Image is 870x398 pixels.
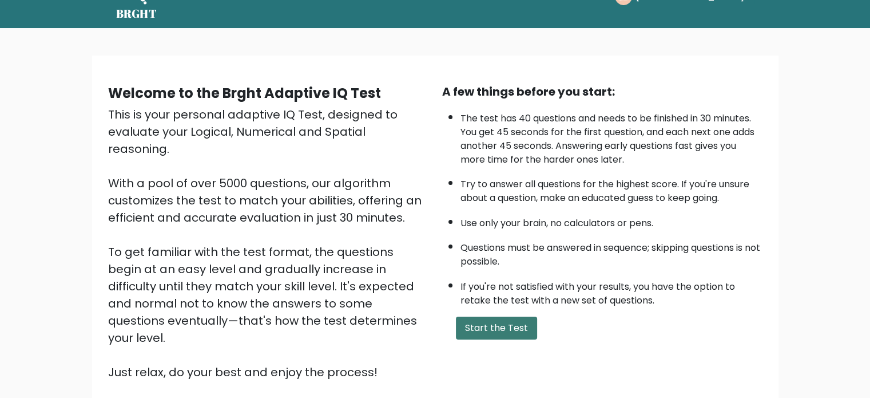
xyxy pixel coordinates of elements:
[460,211,762,230] li: Use only your brain, no calculators or pens.
[460,106,762,167] li: The test has 40 questions and needs to be finished in 30 minutes. You get 45 seconds for the firs...
[116,7,157,21] h5: BRGHT
[460,235,762,269] li: Questions must be answered in sequence; skipping questions is not possible.
[108,106,428,381] div: This is your personal adaptive IQ Test, designed to evaluate your Logical, Numerical and Spatial ...
[460,274,762,308] li: If you're not satisfied with your results, you have the option to retake the test with a new set ...
[456,317,537,340] button: Start the Test
[460,172,762,205] li: Try to answer all questions for the highest score. If you're unsure about a question, make an edu...
[108,84,381,103] b: Welcome to the Brght Adaptive IQ Test
[442,83,762,100] div: A few things before you start:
